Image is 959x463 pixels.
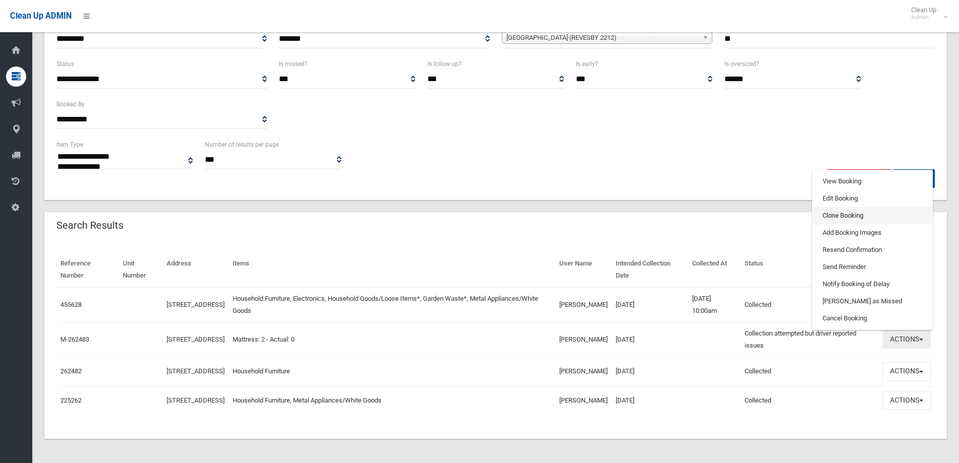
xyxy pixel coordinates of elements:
[813,190,932,207] a: Edit Booking
[741,386,878,415] td: Collected
[741,357,878,386] td: Collected
[279,58,308,70] label: Is missed?
[167,367,225,375] a: [STREET_ADDRESS]
[60,301,82,308] a: 455628
[229,322,555,357] td: Mattress: 2 - Actual: 0
[741,322,878,357] td: Collection attempted but driver reported issues
[741,252,878,287] th: Status
[56,99,85,110] label: Booked By
[906,6,946,21] span: Clean Up
[56,139,83,150] label: Item Type
[882,391,931,410] button: Actions
[813,207,932,224] a: Clone Booking
[167,396,225,404] a: [STREET_ADDRESS]
[688,287,741,322] td: [DATE] 10:00am
[893,169,935,188] button: Search
[813,293,932,310] a: [PERSON_NAME] as Missed
[741,287,878,322] td: Collected
[555,322,612,357] td: [PERSON_NAME]
[555,386,612,415] td: [PERSON_NAME]
[813,224,932,241] a: Add Booking Images
[427,58,462,70] label: Is follow up?
[813,241,932,258] a: Resend Confirmation
[205,139,279,150] label: Number of results per page
[911,14,936,21] small: Admin
[555,357,612,386] td: [PERSON_NAME]
[167,336,225,343] a: [STREET_ADDRESS]
[882,362,931,381] button: Actions
[506,32,699,44] span: [GEOGRAPHIC_DATA] (REVESBY 2212)
[882,330,931,349] button: Actions
[56,58,74,70] label: Status
[167,301,225,308] a: [STREET_ADDRESS]
[612,357,688,386] td: [DATE]
[229,252,555,287] th: Items
[10,11,71,21] span: Clean Up ADMIN
[229,287,555,322] td: Household Furniture, Electronics, Household Goods/Loose Items*, Garden Waste*, Metal Appliances/W...
[612,252,688,287] th: Intended Collection Date
[576,58,598,70] label: Is early?
[60,396,82,404] a: 225262
[163,252,229,287] th: Address
[612,386,688,415] td: [DATE]
[229,386,555,415] td: Household Furniture, Metal Appliances/White Goods
[813,173,932,190] a: View Booking
[229,357,555,386] td: Household Furniture
[688,252,741,287] th: Collected At
[56,252,119,287] th: Reference Number
[119,252,163,287] th: Unit Number
[612,287,688,322] td: [DATE]
[60,336,89,343] a: M-262483
[44,216,135,235] header: Search Results
[724,58,759,70] label: Is oversized?
[827,169,892,188] a: Clear Search
[813,258,932,276] a: Send Reminder
[813,276,932,293] a: Notify Booking of Delay
[555,252,612,287] th: User Name
[60,367,82,375] a: 262482
[612,322,688,357] td: [DATE]
[555,287,612,322] td: [PERSON_NAME]
[813,310,932,327] a: Cancel Booking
